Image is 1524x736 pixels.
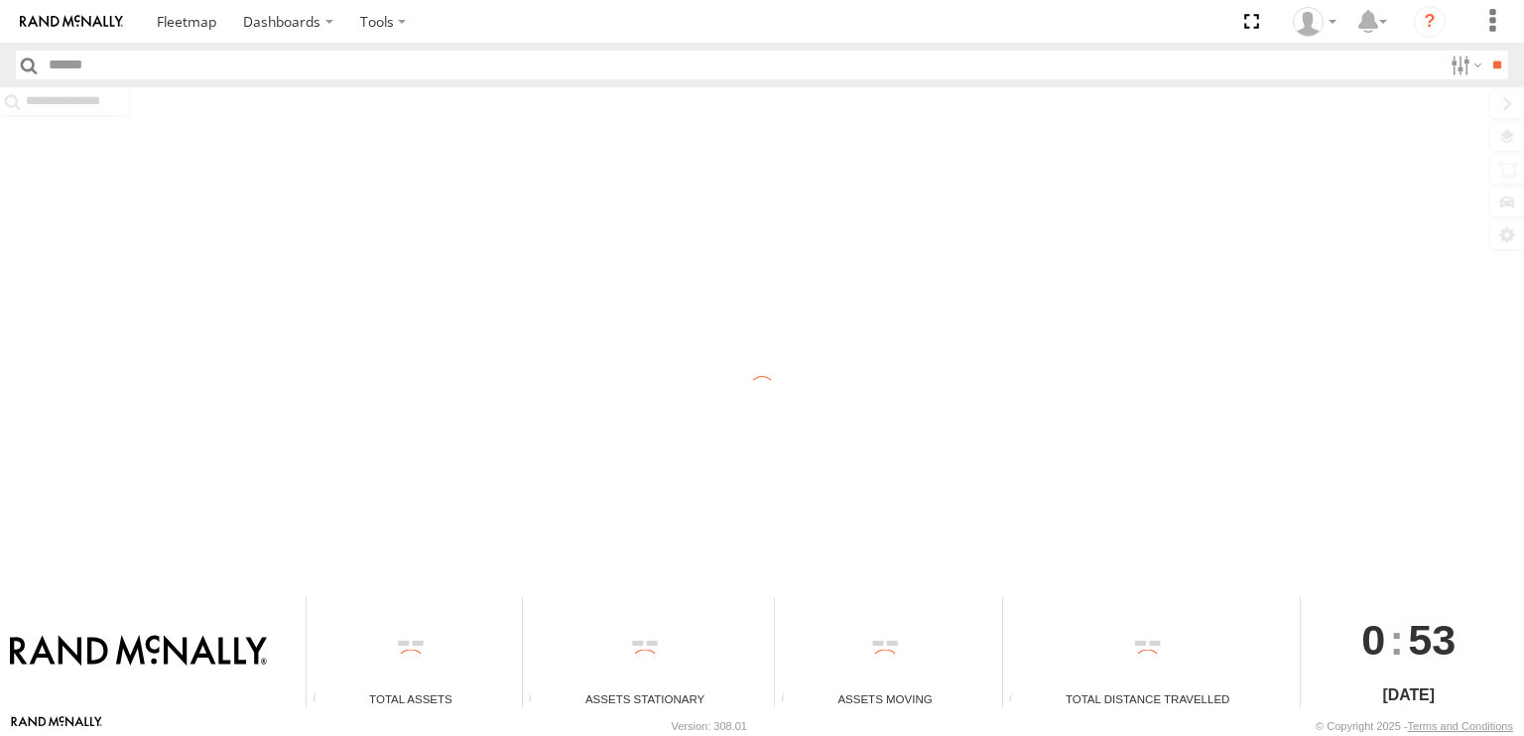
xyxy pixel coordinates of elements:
[775,690,994,707] div: Assets Moving
[1443,51,1485,79] label: Search Filter Options
[775,692,805,707] div: Total number of assets current in transit.
[307,690,515,707] div: Total Assets
[1361,597,1385,682] span: 0
[1414,6,1446,38] i: ?
[523,690,767,707] div: Assets Stationary
[672,720,747,732] div: Version: 308.01
[1301,597,1517,682] div: :
[20,15,123,29] img: rand-logo.svg
[1286,7,1343,37] div: Valeo Dash
[10,635,267,669] img: Rand McNally
[11,716,102,736] a: Visit our Website
[523,692,553,707] div: Total number of assets current stationary.
[1003,690,1293,707] div: Total Distance Travelled
[1301,683,1517,707] div: [DATE]
[1003,692,1033,707] div: Total distance travelled by all assets within specified date range and applied filters
[1316,720,1513,732] div: © Copyright 2025 -
[1408,720,1513,732] a: Terms and Conditions
[307,692,336,707] div: Total number of Enabled Assets
[1408,597,1456,682] span: 53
